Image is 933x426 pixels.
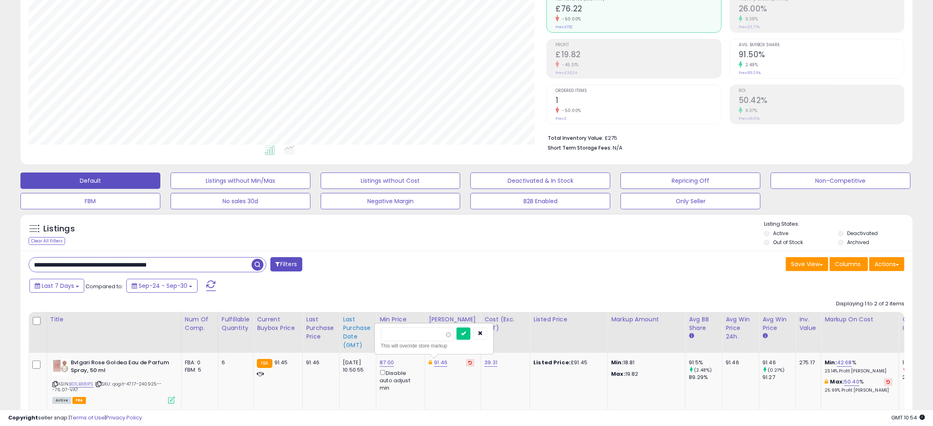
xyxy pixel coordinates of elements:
[533,359,571,366] b: Listed Price:
[52,397,71,404] span: All listings currently available for purchase on Amazon
[52,381,162,393] span: | SKU: qogit-47.17-240925---76.07-VA7
[825,388,893,393] p: 25.99% Profit [PERSON_NAME]
[470,193,610,209] button: B2B Enabled
[484,359,497,367] a: 39.31
[825,359,837,366] b: Min:
[139,282,187,290] span: Sep-24 - Sep-30
[886,380,890,384] i: Revert to store-level Max Markup
[739,25,760,29] small: Prev: 23.77%
[825,359,893,374] div: %
[830,378,845,386] b: Max:
[69,381,94,388] a: B01LBX8IPS
[555,70,577,75] small: Prev: £36.24
[20,193,160,209] button: FBM
[321,173,461,189] button: Listings without Cost
[611,370,679,378] p: 19.82
[85,283,123,290] span: Compared to:
[306,315,336,341] div: Last Purchase Price
[689,315,719,332] div: Avg BB Share
[689,374,722,381] div: 89.29%
[343,315,373,350] div: Last Purchase Date (GMT)
[555,4,721,15] h2: £76.22
[555,89,721,93] span: Ordered Items
[71,359,170,376] b: Bvlgari Rose Goldea Eau de Parfum Spray, 50 ml
[470,173,610,189] button: Deactivated & In Stock
[773,239,803,246] label: Out of Stock
[786,257,828,271] button: Save View
[29,237,65,245] div: Clear All Filters
[825,315,895,324] div: Markup on Cost
[836,300,904,308] div: Displaying 1 to 2 of 2 items
[380,359,394,367] a: 87.00
[762,374,796,381] div: 91.27
[484,315,526,332] div: Cost (Exc. VAT)
[72,397,86,404] span: FBA
[171,173,310,189] button: Listings without Min/Max
[799,359,815,366] div: 275.17
[739,96,904,107] h2: 50.42%
[50,315,178,324] div: Title
[555,25,573,29] small: Prev: £152
[611,370,625,378] strong: Max:
[185,366,212,374] div: FBM: 5
[42,282,74,290] span: Last 7 Days
[559,62,579,68] small: -45.31%
[611,359,623,366] strong: Min:
[52,359,69,375] img: 41YS5WtixKL._SL40_.jpg
[830,257,868,271] button: Columns
[548,144,612,151] b: Short Term Storage Fees:
[694,367,712,373] small: (2.48%)
[555,116,567,121] small: Prev: 2
[52,359,175,403] div: ASIN:
[847,239,869,246] label: Archived
[825,378,893,393] div: %
[621,193,760,209] button: Only Seller
[902,315,932,332] div: Ordered Items
[762,332,767,340] small: Avg Win Price.
[762,359,796,366] div: 91.46
[559,16,581,22] small: -50.00%
[43,223,75,235] h5: Listings
[835,260,861,268] span: Columns
[821,312,899,353] th: The percentage added to the cost of goods (COGS) that forms the calculator for Min & Max prices.
[380,368,419,392] div: Disable auto adjust min
[306,359,333,366] div: 91.46
[773,230,788,237] label: Active
[270,257,302,271] button: Filters
[739,43,904,47] span: Avg. Buybox Share
[185,315,215,332] div: Num of Comp.
[891,414,925,422] span: 2025-10-8 10:54 GMT
[548,132,898,142] li: £275
[126,279,198,293] button: Sep-24 - Sep-30
[106,414,142,422] a: Privacy Policy
[70,414,105,422] a: Terms of Use
[559,108,581,114] small: -50.00%
[533,315,604,324] div: Listed Price
[321,193,461,209] button: Negative Margin
[844,378,859,386] a: 50.40
[257,315,299,332] div: Current Buybox Price
[555,43,721,47] span: Profit
[742,62,758,68] small: 2.48%
[739,4,904,15] h2: 26.00%
[689,359,722,366] div: 91.5%
[434,359,447,367] a: 91.46
[764,220,913,228] p: Listing States:
[548,135,603,141] b: Total Inventory Value:
[799,315,818,332] div: Inv. value
[726,315,755,341] div: Avg Win Price 24h.
[533,359,601,366] div: £91.45
[742,16,758,22] small: 9.38%
[726,359,753,366] div: 91.46
[768,367,785,373] small: (0.21%)
[611,315,682,324] div: Markup Amount
[555,50,721,61] h2: £19.82
[29,279,84,293] button: Last 7 Days
[825,368,893,374] p: 23.14% Profit [PERSON_NAME]
[825,379,828,384] i: This overrides the store level max markup for this listing
[20,173,160,189] button: Default
[613,144,623,152] span: N/A
[185,359,212,366] div: FBA: 0
[739,116,760,121] small: Prev: 46.10%
[8,414,142,422] div: seller snap | |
